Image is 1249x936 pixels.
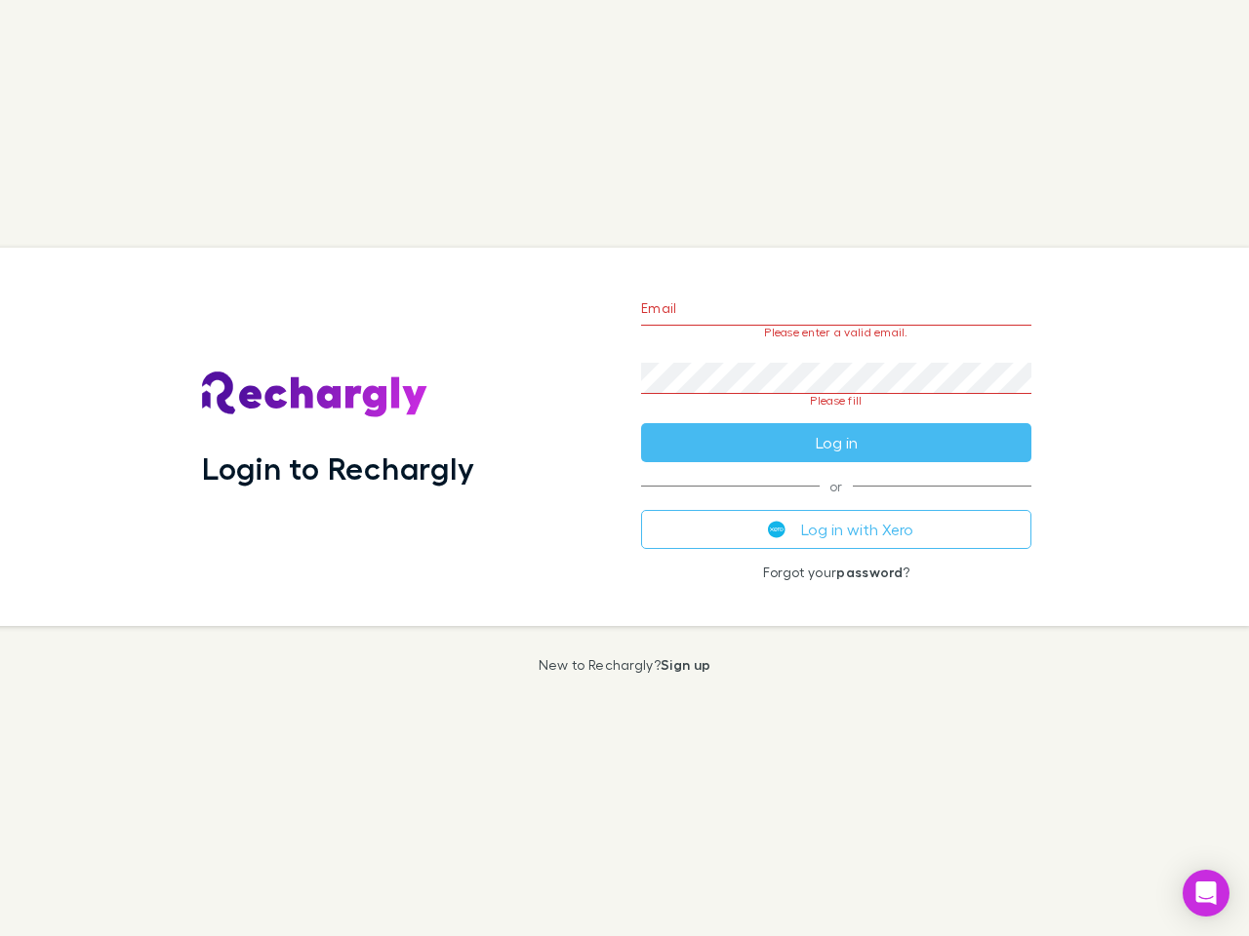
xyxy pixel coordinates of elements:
span: or [641,486,1031,487]
a: Sign up [661,656,710,673]
img: Xero's logo [768,521,786,538]
h1: Login to Rechargly [202,449,474,487]
img: Rechargly's Logo [202,371,428,418]
p: Please enter a valid email. [641,326,1031,339]
button: Log in with Xero [641,510,1031,549]
p: Please fill [641,394,1031,408]
a: password [836,564,903,580]
div: Open Intercom Messenger [1183,870,1229,916]
button: Log in [641,423,1031,462]
p: Forgot your ? [641,565,1031,580]
p: New to Rechargly? [539,657,711,673]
